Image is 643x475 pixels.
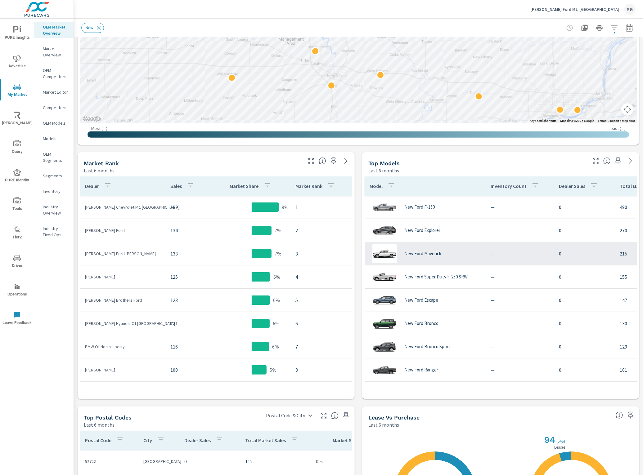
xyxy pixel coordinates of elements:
[404,321,438,326] p: New Ford Bronco
[34,118,74,128] div: OEM Models
[170,203,208,211] p: 182
[404,251,441,256] p: New Ford Maverick
[404,344,450,349] p: New Ford Bronco Sport
[295,183,322,189] p: Market Rank
[331,412,339,420] span: Top Postal Codes shows you how you rank, in terms of sales, to other dealerships in your market. ...
[295,203,347,211] p: 1
[559,227,610,234] p: 0
[43,120,69,126] p: OEM Models
[341,156,351,166] a: See more details in report
[553,445,567,449] p: Leases
[616,411,623,419] span: Understand how shoppers are deciding to purchase vehicles. Sales data is based off market registr...
[91,126,107,131] p: Most ( — )
[319,411,329,421] button: Make Fullscreen
[368,414,420,421] h5: Lease vs Purchase
[623,22,636,34] button: Select Date Range
[404,204,435,210] p: New Ford F-150
[491,343,549,350] p: —
[559,203,610,211] p: 0
[295,320,347,327] p: 6
[578,22,591,34] button: "Export Report to PDF"
[34,171,74,180] div: Segments
[491,250,549,257] p: —
[295,343,347,350] p: 7
[81,23,104,33] div: New
[82,25,97,30] span: New
[34,22,74,38] div: OEM Market Overview
[275,227,281,234] p: 7%
[372,314,397,333] img: glamour
[295,273,347,281] p: 4
[624,4,636,15] div: SG
[404,367,438,373] p: New Ford Ranger
[282,203,289,211] p: 9%
[530,119,556,123] button: Keyboard shortcuts
[85,227,160,233] p: [PERSON_NAME] Ford
[491,183,527,189] p: Inventory Count
[2,140,32,155] span: Query
[341,411,351,421] span: Save this to your personalized report
[608,22,621,34] button: Apply Filters
[34,149,74,165] div: OEM Segments
[170,227,208,234] p: 134
[404,297,438,303] p: New Ford Escape
[368,160,400,166] h5: Top Models
[34,224,74,239] div: Industry Fixed Ops
[84,167,115,174] p: Last 6 months
[2,55,32,70] span: Advertise
[295,250,347,257] p: 3
[272,343,279,350] p: 6%
[372,198,397,216] img: glamour
[273,296,280,304] p: 6%
[2,311,32,326] span: Leave Feedback
[598,119,606,122] a: Terms (opens in new tab)
[621,103,634,116] button: Map camera controls
[184,458,235,465] p: 0
[170,273,208,281] p: 125
[84,160,119,166] h5: Market Rank
[557,438,567,444] p: ( 5% )
[591,156,601,166] button: Make Fullscreen
[170,343,208,350] p: 116
[84,414,132,421] h5: Top Postal Codes
[2,254,32,269] span: Driver
[85,204,160,210] p: [PERSON_NAME] Chevrolet Mt. [GEOGRAPHIC_DATA]
[85,458,133,464] p: 52722
[372,221,397,240] img: glamour
[491,273,549,281] p: —
[370,183,383,189] p: Model
[230,183,259,189] p: Market Share
[273,273,280,281] p: 6%
[262,410,316,421] div: Postal Code & City
[82,115,102,123] a: Open this area in Google Maps (opens a new window)
[603,157,611,165] span: Find the biggest opportunities within your model lineup nationwide. [Source: Market registration ...
[85,251,160,257] p: [PERSON_NAME] Ford [PERSON_NAME]
[85,320,160,326] p: [PERSON_NAME] Hyundai Of [GEOGRAPHIC_DATA]
[84,421,115,428] p: Last 6 months
[43,151,69,163] p: OEM Segments
[372,291,397,309] img: glamour
[613,156,623,166] span: Save this to your personalized report
[170,366,208,374] p: 100
[184,437,211,443] p: Dealer Sales
[85,274,160,280] p: [PERSON_NAME]
[43,204,69,216] p: Industry Overview
[273,320,280,327] p: 6%
[319,157,326,165] span: Market Rank shows you how you rank, in terms of sales, to other dealerships in your market. “Mark...
[2,226,32,241] span: Tier2
[2,112,32,127] span: [PERSON_NAME]
[559,296,610,304] p: 0
[143,437,152,443] p: City
[372,268,397,286] img: glamour
[2,26,32,41] span: PURE Insights
[43,67,69,80] p: OEM Competitors
[560,119,594,122] span: Map data ©2025 Google
[85,367,160,373] p: [PERSON_NAME]
[43,135,69,142] p: Models
[491,296,549,304] p: —
[333,437,362,443] p: Market Share
[295,366,347,374] p: 8
[559,320,610,327] p: 0
[2,169,32,184] span: PURE Identity
[34,44,74,60] div: Market Overview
